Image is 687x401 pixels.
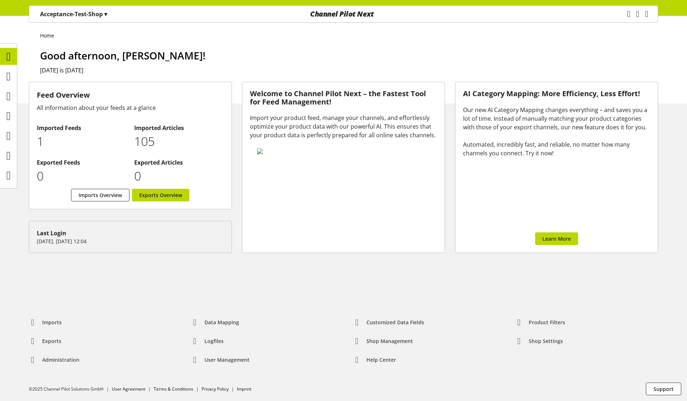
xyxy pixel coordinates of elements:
p: 105 [134,132,224,151]
button: Support [646,383,681,395]
p: 1 [37,132,127,151]
a: Shop Management [347,335,419,348]
h2: Exported Feeds [37,158,127,167]
div: Import your product feed, manage your channels, and effortlessly optimize your product data with ... [250,113,437,139]
p: 0 [37,167,127,185]
span: User Management [204,356,250,364]
div: Last Login [37,229,224,237]
a: Imports [23,316,67,329]
a: Logfiles [185,335,229,348]
span: Learn More [542,235,571,242]
a: Data Mapping [185,316,245,329]
a: Imports Overview [71,189,129,201]
p: [DATE], [DATE] 12:04 [37,237,224,245]
a: User Management [185,353,255,366]
div: All information about your feeds at a glance [37,103,224,112]
img: 78e1b9dcff1e8392d83655fcfc870417.svg [257,148,428,154]
a: Product Filters [510,316,571,329]
span: Good afternoon, [PERSON_NAME]! [40,49,206,62]
h3: AI Category Mapping: More Efficiency, Less Effort! [463,90,650,98]
a: Terms & Conditions [154,386,193,392]
span: Data Mapping [204,318,239,326]
a: Administration [23,353,85,366]
span: Imports [42,318,62,326]
a: Shop Settings [510,335,569,348]
p: Acceptance-Test-Shop [40,10,107,18]
span: Shop Management [366,337,413,345]
a: Customized Data Fields [347,316,430,329]
a: User Agreement [112,386,145,392]
h2: Imported Articles [134,124,224,132]
span: Exports [42,337,61,345]
p: 0 [134,167,224,185]
a: Learn More [535,232,578,245]
h3: Feed Overview [37,90,224,101]
h2: [DATE] is [DATE] [40,66,658,75]
span: Customized Data Fields [366,318,424,326]
span: ▾ [104,10,107,18]
span: Exports Overview [139,191,182,199]
h2: Exported Articles [134,158,224,167]
span: Support [653,385,674,393]
span: Imports Overview [79,191,122,199]
h2: Imported Feeds [37,124,127,132]
a: Exports Overview [132,189,189,201]
span: Help center [366,356,396,364]
a: Exports [23,335,67,348]
a: Imprint [237,386,251,392]
nav: main navigation [29,5,658,23]
li: ©2025 Channel Pilot Solutions GmbH [29,386,112,392]
div: Our new AI Category Mapping changes everything – and saves you a lot of time. Instead of manually... [463,106,650,157]
span: Shop Settings [529,337,563,345]
span: Administration [42,356,79,364]
span: Logfiles [204,337,224,345]
a: Help center [347,353,402,366]
h3: Welcome to Channel Pilot Next – the Fastest Tool for Feed Management! [250,90,437,106]
a: Privacy Policy [202,386,229,392]
span: Product Filters [529,318,565,326]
